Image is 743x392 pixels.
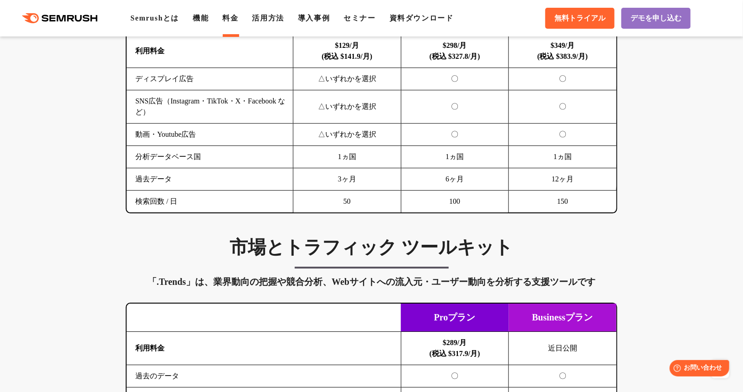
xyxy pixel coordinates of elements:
[401,90,509,124] td: 〇
[293,146,401,168] td: 1ヵ国
[537,41,588,60] b: $349/月 (税込 $383.9/月)
[401,124,509,146] td: 〇
[662,356,733,382] iframe: Help widget launcher
[222,14,238,22] a: 料金
[193,14,209,22] a: 機能
[26,15,45,22] div: v 4.0.25
[545,8,615,29] a: 無料トライアル
[322,41,372,60] b: $129/月 (税込 $141.9/月)
[127,124,293,146] td: 動画・Youtube広告
[401,191,509,213] td: 100
[430,41,480,60] b: $298/月 (税込 $327.8/月)
[31,54,38,61] img: tab_domain_overview_orange.svg
[298,14,330,22] a: 導入事例
[293,124,401,146] td: △いずれかを選択
[135,344,164,352] b: 利用料金
[96,54,103,61] img: tab_keywords_by_traffic_grey.svg
[293,68,401,90] td: △いずれかを選択
[130,14,179,22] a: Semrushとは
[15,15,22,22] img: logo_orange.svg
[127,68,293,90] td: ディスプレイ広告
[343,14,375,22] a: セミナー
[127,191,293,213] td: 検索回数 / 日
[509,90,617,124] td: 〇
[389,14,454,22] a: 資料ダウンロード
[509,304,617,332] td: Businessプラン
[401,365,509,387] td: 〇
[509,124,617,146] td: 〇
[509,332,617,365] td: 近日公開
[126,274,617,289] div: 「.Trends」は、業界動向の把握や競合分析、Webサイトへの流入元・ユーザー動向を分析する支援ツールです
[127,146,293,168] td: 分析データベース国
[127,168,293,191] td: 過去データ
[293,90,401,124] td: △いずれかを選択
[509,68,617,90] td: 〇
[401,168,509,191] td: 6ヶ月
[509,168,617,191] td: 12ヶ月
[554,14,605,23] span: 無料トライアル
[126,236,617,259] h3: 市場とトラフィック ツールキット
[293,191,401,213] td: 50
[509,146,617,168] td: 1ヵ国
[252,14,284,22] a: 活用方法
[430,339,480,357] b: $289/月 (税込 $317.9/月)
[509,191,617,213] td: 150
[41,55,76,61] div: ドメイン概要
[621,8,691,29] a: デモを申し込む
[401,146,509,168] td: 1ヵ国
[106,55,147,61] div: キーワード流入
[15,24,22,32] img: website_grey.svg
[127,365,401,387] td: 過去のデータ
[24,24,105,32] div: ドメイン: [DOMAIN_NAME]
[401,68,509,90] td: 〇
[509,365,617,387] td: 〇
[127,90,293,124] td: SNS広告（Instagram・TikTok・X・Facebook など）
[630,14,682,23] span: デモを申し込む
[135,47,164,55] b: 利用料金
[401,304,509,332] td: Proプラン
[293,168,401,191] td: 3ヶ月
